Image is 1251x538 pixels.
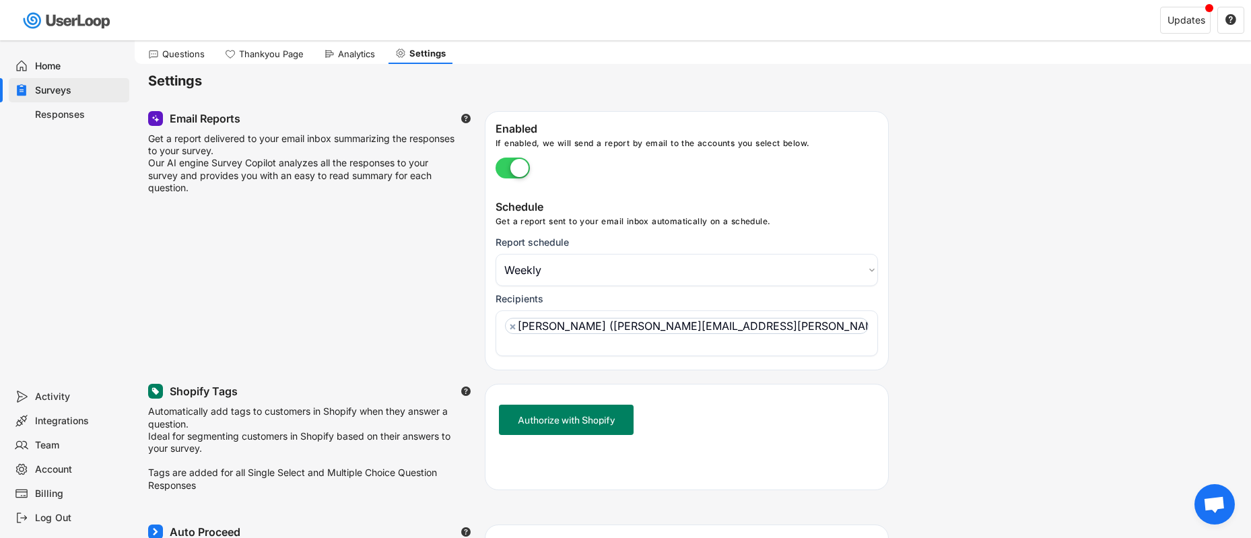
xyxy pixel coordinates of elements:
[461,527,471,537] button: 
[35,463,124,476] div: Account
[1168,15,1205,25] div: Updates
[20,7,115,34] img: userloop-logo-01.svg
[170,112,240,126] div: Email Reports
[35,391,124,403] div: Activity
[148,72,1251,90] h6: Settings
[151,114,160,123] img: MagicMajor.svg
[499,405,634,435] button: Authorize with Shopify
[496,236,569,248] div: Report schedule
[35,415,124,428] div: Integrations
[35,108,124,121] div: Responses
[461,386,471,397] button: 
[239,48,304,60] div: Thankyou Page
[461,113,471,124] button: 
[496,138,888,154] div: If enabled, we will send a report by email to the accounts you select below.
[148,405,458,491] div: Automatically add tags to customers in Shopify when they answer a question. Ideal for segmenting ...
[496,293,543,305] div: Recipients
[496,200,881,216] div: Schedule
[1225,13,1236,26] text: 
[1225,14,1237,26] button: 
[338,48,375,60] div: Analytics
[409,48,446,59] div: Settings
[35,439,124,452] div: Team
[170,384,238,399] div: Shopify Tags
[1194,484,1235,525] a: Open chat
[162,48,205,60] div: Questions
[35,512,124,525] div: Log Out
[35,60,124,73] div: Home
[496,122,888,138] div: Enabled
[148,133,458,194] div: Get a report delivered to your email inbox summarizing the responses to your survey. Our AI engin...
[35,487,124,500] div: Billing
[505,318,869,334] li: [PERSON_NAME] ([PERSON_NAME][EMAIL_ADDRESS][PERSON_NAME][DOMAIN_NAME]
[496,216,881,230] div: Get a report sent to your email inbox automatically on a schedule.
[509,321,516,331] span: ×
[35,84,124,97] div: Surveys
